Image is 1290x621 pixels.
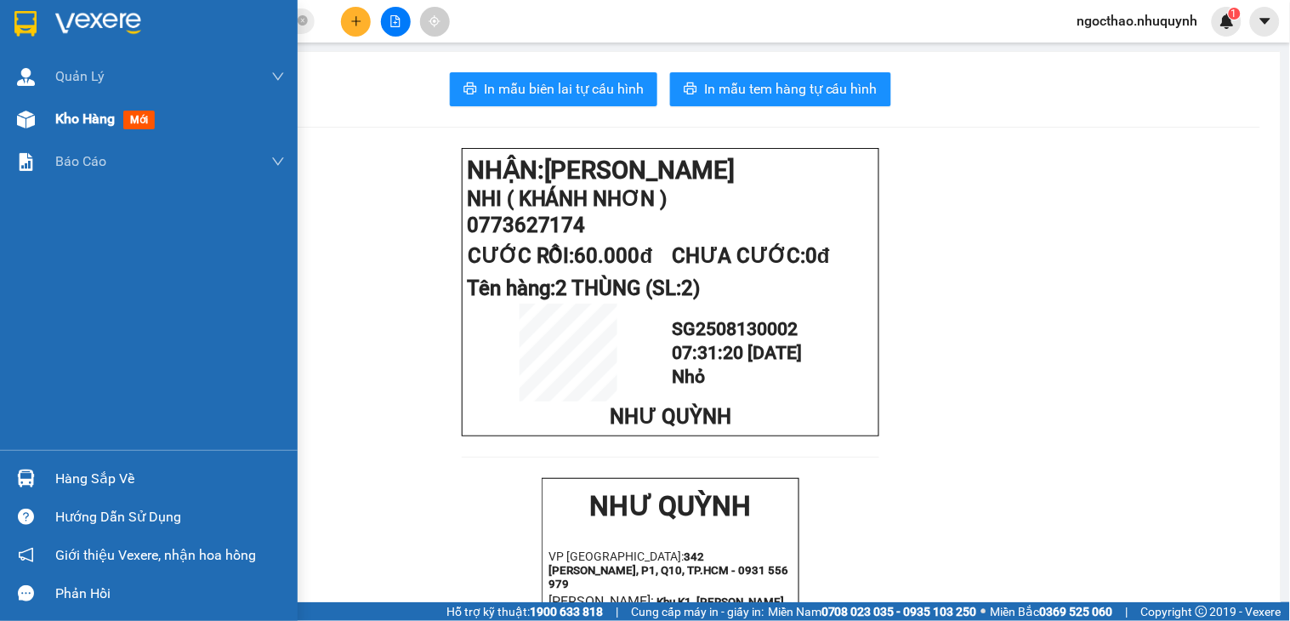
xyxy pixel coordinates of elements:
span: 2) [682,276,701,300]
strong: NHẬN: [467,156,736,185]
span: down [271,155,285,168]
img: warehouse-icon [17,111,35,128]
strong: 1900 633 818 [530,605,603,618]
span: In mẫu biên lai tự cấu hình [484,78,644,100]
button: printerIn mẫu tem hàng tự cấu hình [670,72,891,106]
strong: 342 [PERSON_NAME], P1, Q10, TP.HCM - 0931 556 979 [7,64,247,103]
span: 07:31:20 [DATE] [672,342,802,363]
div: Hướng dẫn sử dụng [55,504,285,530]
span: close-circle [298,14,308,30]
span: 1 [1231,8,1237,20]
span: 0773627174 [467,214,586,237]
span: notification [18,547,34,563]
span: Báo cáo [55,151,106,172]
button: file-add [381,7,411,37]
div: Hàng sắp về [55,466,285,492]
span: [PERSON_NAME]: [548,593,654,609]
span: Quản Lý [55,66,105,87]
span: aim [429,15,440,27]
strong: NHƯ QUỲNH [590,490,752,522]
span: Cung cấp máy in - giấy in: [631,602,764,621]
span: plus [350,15,362,27]
span: Nhỏ [672,366,705,387]
span: 0đ [805,244,830,268]
button: aim [420,7,450,37]
span: caret-down [1258,14,1273,29]
strong: NHƯ QUỲNH [47,7,208,39]
span: Miền Nam [768,602,977,621]
button: plus [341,7,371,37]
span: NHƯ QUỲNH [610,405,731,429]
img: warehouse-icon [17,470,35,487]
span: Miền Bắc [991,602,1113,621]
span: Giới thiệu Vexere, nhận hoa hồng [55,544,256,566]
strong: 0708 023 035 - 0935 103 250 [821,605,977,618]
span: mới [123,111,155,129]
span: In mẫu tem hàng tự cấu hình [704,78,878,100]
strong: 342 [PERSON_NAME], P1, Q10, TP.HCM - 0931 556 979 [548,550,788,590]
sup: 1 [1229,8,1241,20]
span: CHƯA CƯỚC: [672,244,830,268]
span: message [18,585,34,601]
span: CƯỚC RỒI: [468,244,653,268]
span: | [1126,602,1128,621]
span: close-circle [298,15,308,26]
span: NHI ( KHÁNH NHƠN ) [467,187,668,211]
p: VP [GEOGRAPHIC_DATA]: [7,61,248,103]
span: SG2508130002 [672,318,798,339]
button: caret-down [1250,7,1280,37]
button: printerIn mẫu biên lai tự cấu hình [450,72,657,106]
span: copyright [1196,606,1208,618]
span: [PERSON_NAME]: [7,105,112,122]
span: Hỗ trợ kỹ thuật: [446,602,603,621]
span: file-add [389,15,401,27]
strong: Khu K1, [PERSON_NAME] [PERSON_NAME], [PERSON_NAME][GEOGRAPHIC_DATA], [GEOGRAPHIC_DATA]PRTC - 0931... [7,108,242,173]
img: solution-icon [17,153,35,171]
span: printer [463,82,477,98]
span: ⚪️ [981,608,986,615]
span: Tên hàng: [467,276,701,300]
span: 2 THÙNG (SL: [556,276,701,300]
span: Kho hàng [55,111,115,127]
img: icon-new-feature [1219,14,1235,29]
span: question-circle [18,509,34,525]
span: 60.000đ [575,244,653,268]
span: [PERSON_NAME] [544,156,736,185]
strong: 0369 525 060 [1040,605,1113,618]
img: warehouse-icon [17,68,35,86]
span: | [616,602,618,621]
img: logo-vxr [14,11,37,37]
span: ngocthao.nhuquynh [1064,10,1212,31]
span: down [271,70,285,83]
p: VP [GEOGRAPHIC_DATA]: [548,550,792,590]
div: Phản hồi [55,581,285,607]
span: printer [684,82,697,98]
